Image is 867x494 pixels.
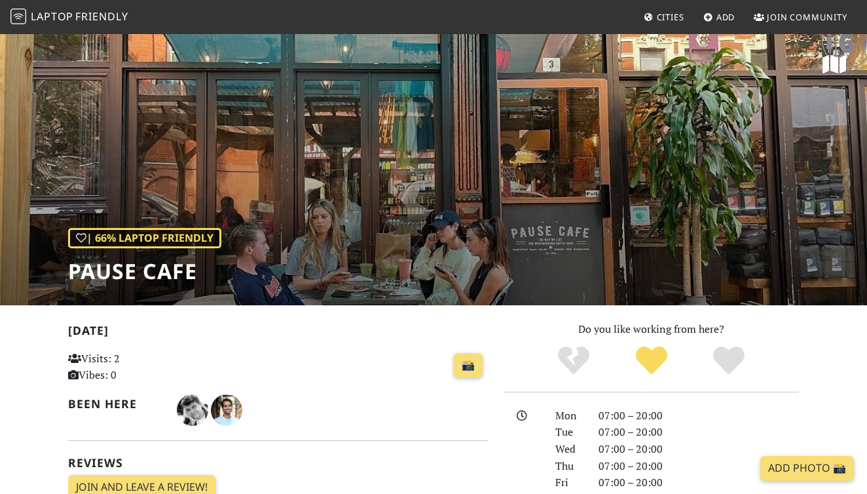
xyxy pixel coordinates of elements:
[547,408,591,425] div: Mon
[690,345,768,377] div: Definitely!
[612,345,690,377] div: Yes
[547,424,591,441] div: Tue
[591,441,807,458] div: 07:00 – 20:00
[75,9,128,24] span: Friendly
[591,474,807,491] div: 07:00 – 20:00
[68,259,221,284] h1: Pause Cafe
[211,394,242,426] img: 2325-shridhar.jpg
[211,402,242,416] span: Shridhar Gupta
[591,458,807,475] div: 07:00 – 20:00
[68,324,488,343] h2: [DATE]
[547,441,591,458] div: Wed
[698,5,741,29] a: Add
[68,351,198,384] p: Visits: 2 Vibes: 0
[547,474,591,491] div: Fri
[760,456,854,481] a: Add Photo 📸
[748,5,853,29] a: Join Community
[68,397,161,411] h2: Been here
[454,353,483,378] a: 📸
[657,11,684,23] span: Cities
[591,424,807,441] div: 07:00 – 20:00
[177,402,211,416] span: Vlad Sitalo
[547,458,591,475] div: Thu
[534,345,612,377] div: No
[767,11,847,23] span: Join Community
[504,321,799,338] p: Do you like working from here?
[10,9,26,24] img: LaptopFriendly
[716,11,735,23] span: Add
[591,408,807,425] div: 07:00 – 20:00
[31,9,73,24] span: Laptop
[638,5,690,29] a: Cities
[68,228,221,249] div: | 66% Laptop Friendly
[68,456,488,470] h2: Reviews
[10,6,128,29] a: LaptopFriendly LaptopFriendly
[177,394,208,426] img: 2406-vlad.jpg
